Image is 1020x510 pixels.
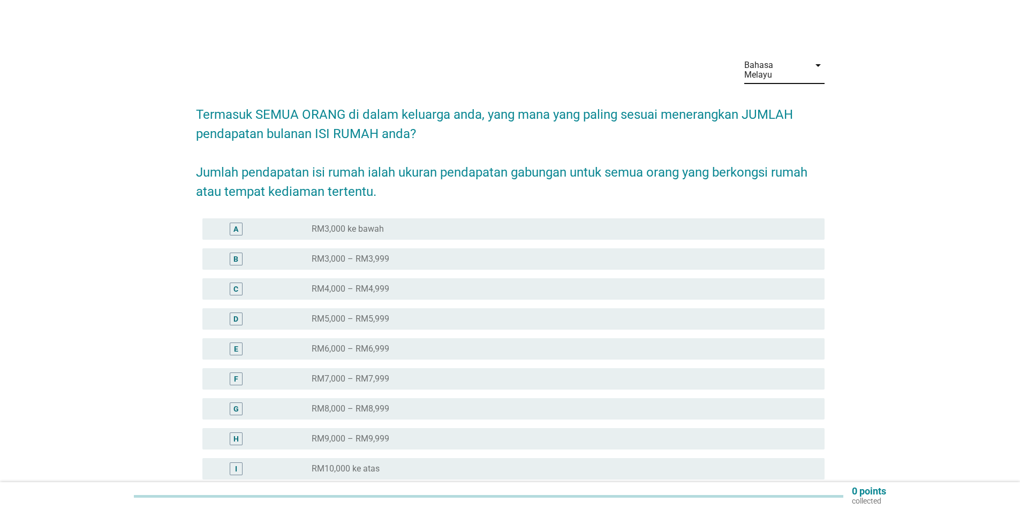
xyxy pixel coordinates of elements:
label: RM8,000 – RM8,999 [312,404,389,414]
label: RM4,000 – RM4,999 [312,284,389,294]
div: C [233,284,238,295]
p: 0 points [852,486,886,496]
div: Bahasa Melayu [744,60,803,80]
div: F [234,374,238,385]
label: RM7,000 – RM7,999 [312,374,389,384]
div: E [234,344,238,355]
label: RM3,000 ke bawah [312,224,384,234]
i: arrow_drop_down [812,59,825,72]
label: RM10,000 ke atas [312,463,380,474]
label: RM3,000 – RM3,999 [312,254,389,264]
div: I [235,463,237,475]
label: RM9,000 – RM9,999 [312,433,389,444]
div: B [233,254,238,265]
p: collected [852,496,886,506]
div: G [233,404,239,415]
div: A [233,224,238,235]
div: H [233,433,239,445]
h2: Termasuk SEMUA ORANG di dalam keluarga anda, yang mana yang paling sesuai menerangkan JUMLAH pend... [196,94,825,201]
label: RM6,000 – RM6,999 [312,344,389,354]
div: D [233,314,238,325]
label: RM5,000 – RM5,999 [312,314,389,324]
